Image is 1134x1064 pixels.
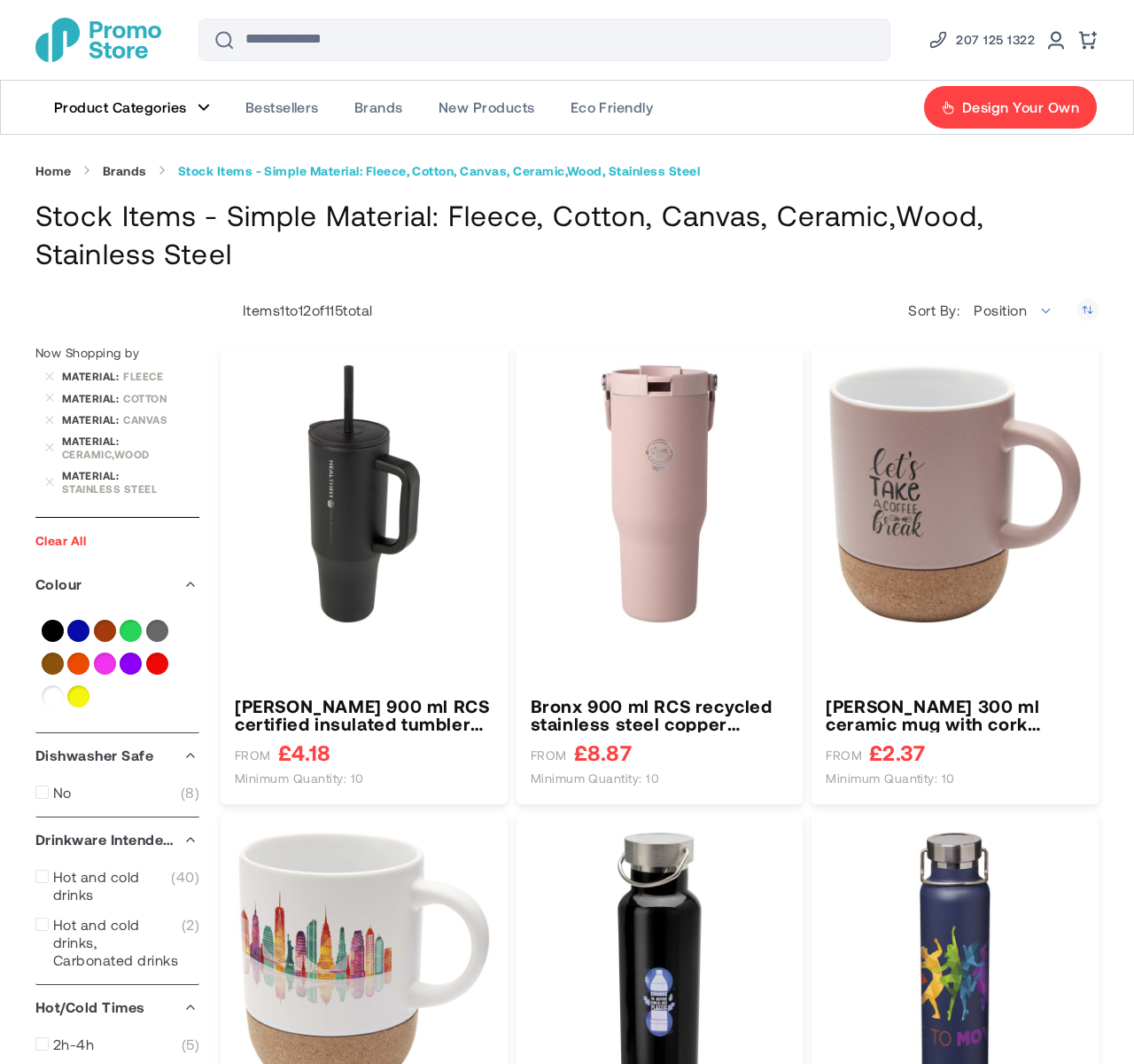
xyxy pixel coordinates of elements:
div: Drinkware Intended Use [35,818,199,862]
h3: [PERSON_NAME] 300 ml ceramic mug with cork details and matt finish [826,697,1084,732]
span: 8 [181,784,199,802]
a: Blue [67,620,89,642]
span: Hot and cold drinks, Carbonated drinks [53,916,182,969]
a: No 8 [35,784,199,802]
img: Billie 300 ml ceramic mug with cork details and matt finish [826,364,1084,623]
div: Stainless Steel [62,482,199,495]
span: 5 [182,1036,199,1053]
a: Orange [67,653,89,675]
a: Remove Material Fleece [44,371,55,381]
a: Green [120,620,142,642]
div: Colour [35,562,199,606]
a: Pink [94,653,116,675]
span: 1 [280,301,284,318]
a: Phone [928,29,1035,51]
span: Hot and cold drinks [53,868,171,904]
span: Minimum quantity: 10 [826,771,955,786]
span: 12 [299,301,312,318]
strong: Stock Items - Simple Material: Fleece, Cotton, Canvas, Ceramic,Wood, Stainless Steel [178,163,700,179]
h1: Stock Items - Simple Material: Fleece, Cotton, Canvas, Ceramic,Wood, Stainless Steel [35,196,1099,272]
span: Material [62,392,123,404]
a: Remove Material Ceramic,Wood [44,442,55,453]
span: 2h-4h [53,1036,94,1053]
a: Clear All [35,533,86,548]
span: 2 [182,916,199,969]
a: Hot and cold drinks, Carbonated drinks 2 [35,916,199,969]
a: Remove Material Stainless Steel [44,477,55,488]
a: Bestsellers [228,81,337,134]
span: Material [62,434,123,447]
div: Fleece [123,370,199,382]
a: Design Your Own [923,85,1098,129]
span: Now Shopping by [35,345,139,360]
img: Brady 900 ml RCS certified insulated tumbler with silicone straw [235,364,493,623]
a: Home [35,163,72,179]
a: Brands [103,163,147,179]
span: Material [62,469,123,481]
span: £8.87 [574,741,632,763]
span: Material [62,370,123,382]
a: 2h-4h 5 [35,1036,199,1053]
a: Remove Material Cotton [44,393,55,403]
span: Material [62,413,123,426]
span: 207 125 1322 [956,29,1035,51]
div: Canvas [123,413,199,426]
span: FROM [531,747,567,763]
a: Purple [120,653,142,675]
div: Hot/Cold Times [35,985,199,1029]
span: FROM [235,747,271,763]
div: Dishwasher Safe [35,733,199,778]
a: New Products [421,81,553,134]
span: Minimum quantity: 10 [531,771,660,786]
a: Brown [94,620,116,642]
a: White [42,685,64,708]
a: Natural [42,653,64,675]
div: Cotton [123,392,199,404]
a: Hot and cold drinks 40 [35,868,199,904]
div: Ceramic,Wood [62,448,199,460]
p: Items to of total [221,301,373,319]
a: Set Descending Direction [1076,299,1099,321]
span: Product Categories [54,98,187,116]
span: No [53,784,72,802]
span: Position [964,293,1063,328]
a: Black [42,620,64,642]
h3: [PERSON_NAME] 900 ml RCS certified insulated tumbler with silicone straw [235,697,493,732]
span: Design Your Own [962,98,1079,116]
a: Grey [146,620,168,642]
span: 115 [325,301,343,318]
span: New Products [439,98,535,116]
span: FROM [826,747,862,763]
span: 40 [171,868,199,904]
a: Eco Friendly [553,81,672,134]
a: Yellow [67,685,89,708]
span: Minimum quantity: 10 [235,771,364,786]
a: Bronx 900 ml RCS recycled stainless steel copper vacuum insulated tumbler with dual function lid [531,697,789,732]
span: Brands [354,98,403,116]
img: Bronx 900 ml RCS recycled stainless steel copper vacuum insulated tumbler with dual function lid [531,364,789,623]
a: Brands [337,81,421,134]
a: store logo [35,18,161,62]
span: Eco Friendly [571,98,654,116]
a: Remove Material Canvas [44,414,55,425]
button: Search [203,19,245,61]
a: Red [146,653,168,675]
img: Promotional Merchandise [35,18,161,62]
span: £4.18 [278,741,330,763]
label: Sort By [908,301,964,319]
a: Brady 900 ml RCS certified insulated tumbler with silicone straw [235,697,493,732]
span: Position [974,301,1027,318]
a: Billie 300 ml ceramic mug with cork details and matt finish [826,697,1084,732]
span: £2.37 [869,741,925,763]
a: Product Categories [36,81,228,134]
span: Bestsellers [245,98,319,116]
